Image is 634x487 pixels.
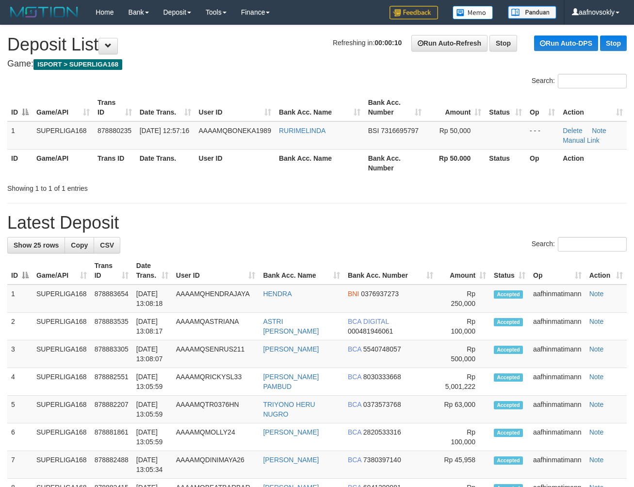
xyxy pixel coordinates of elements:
[411,35,488,51] a: Run Auto-Refresh
[363,428,401,436] span: Copy 2820533316 to clipboard
[91,423,132,451] td: 878881861
[132,285,172,313] td: [DATE] 13:08:18
[361,290,399,298] span: Copy 0376937273 to clipboard
[489,35,517,51] a: Stop
[172,257,260,285] th: User ID: activate to sort column ascending
[344,257,437,285] th: Bank Acc. Number: activate to sort column ascending
[33,94,94,121] th: Game/API: activate to sort column ascending
[589,290,604,298] a: Note
[33,257,91,285] th: Game/API: activate to sort column ascending
[348,373,361,381] span: BCA
[33,285,91,313] td: SUPERLIGA168
[33,423,91,451] td: SUPERLIGA168
[589,373,604,381] a: Note
[437,451,490,479] td: Rp 45,958
[172,396,260,423] td: AAAAMQTR0376HN
[132,451,172,479] td: [DATE] 13:05:34
[172,285,260,313] td: AAAAMQHENDRAJAYA
[589,345,604,353] a: Note
[172,451,260,479] td: AAAAMQDINIMAYA26
[275,94,364,121] th: Bank Acc. Name: activate to sort column ascending
[7,340,33,368] td: 3
[33,396,91,423] td: SUPERLIGA168
[136,94,195,121] th: Date Trans.: activate to sort column ascending
[65,237,94,253] a: Copy
[437,313,490,340] td: Rp 100,000
[91,313,132,340] td: 878883535
[529,423,585,451] td: aafhinmatimann
[494,318,523,326] span: Accepted
[7,5,81,19] img: MOTION_logo.png
[33,368,91,396] td: SUPERLIGA168
[263,428,319,436] a: [PERSON_NAME]
[494,346,523,354] span: Accepted
[91,451,132,479] td: 878882488
[7,313,33,340] td: 2
[132,396,172,423] td: [DATE] 13:05:59
[437,368,490,396] td: Rp 5,001,222
[71,241,88,249] span: Copy
[348,456,361,464] span: BCA
[7,285,33,313] td: 1
[494,401,523,409] span: Accepted
[526,121,559,150] td: - - -
[172,368,260,396] td: AAAAMQRICKYSL33
[485,149,526,177] th: Status
[91,396,132,423] td: 878882207
[7,180,257,193] div: Showing 1 to 1 of 1 entries
[529,340,585,368] td: aafhinmatimann
[439,127,471,134] span: Rp 50,000
[532,237,627,252] label: Search:
[437,257,490,285] th: Amount: activate to sort column ascending
[263,318,319,335] a: ASTRI [PERSON_NAME]
[33,340,91,368] td: SUPERLIGA168
[195,149,275,177] th: User ID
[94,94,136,121] th: Trans ID: activate to sort column ascending
[172,313,260,340] td: AAAAMQASTRIANA
[589,401,604,408] a: Note
[136,149,195,177] th: Date Trans.
[526,94,559,121] th: Op: activate to sort column ascending
[195,94,275,121] th: User ID: activate to sort column ascending
[529,313,585,340] td: aafhinmatimann
[263,290,292,298] a: HENDRA
[453,6,493,19] img: Button%20Memo.svg
[529,396,585,423] td: aafhinmatimann
[529,285,585,313] td: aafhinmatimann
[91,257,132,285] th: Trans ID: activate to sort column ascending
[592,127,606,134] a: Note
[529,368,585,396] td: aafhinmatimann
[425,94,485,121] th: Amount: activate to sort column ascending
[526,149,559,177] th: Op
[348,345,361,353] span: BCA
[363,456,401,464] span: Copy 7380397140 to clipboard
[7,213,627,233] h1: Latest Deposit
[132,313,172,340] td: [DATE] 13:08:17
[7,59,627,69] h4: Game:
[94,237,120,253] a: CSV
[589,318,604,325] a: Note
[140,127,189,134] span: [DATE] 12:57:16
[132,368,172,396] td: [DATE] 13:05:59
[589,456,604,464] a: Note
[333,39,402,47] span: Refreshing in:
[374,39,402,47] strong: 00:00:10
[437,340,490,368] td: Rp 500,000
[7,257,33,285] th: ID: activate to sort column descending
[100,241,114,249] span: CSV
[390,6,438,19] img: Feedback.jpg
[559,149,627,177] th: Action
[263,401,315,418] a: TRIYONO HERU NUGRO
[494,290,523,299] span: Accepted
[585,257,627,285] th: Action: activate to sort column ascending
[7,451,33,479] td: 7
[33,121,94,150] td: SUPERLIGA168
[7,94,33,121] th: ID: activate to sort column descending
[98,127,131,134] span: 878880235
[508,6,556,19] img: panduan.png
[263,373,319,390] a: [PERSON_NAME] PAMBUD
[33,313,91,340] td: SUPERLIGA168
[7,396,33,423] td: 5
[33,59,122,70] span: ISPORT > SUPERLIGA168
[437,423,490,451] td: Rp 100,000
